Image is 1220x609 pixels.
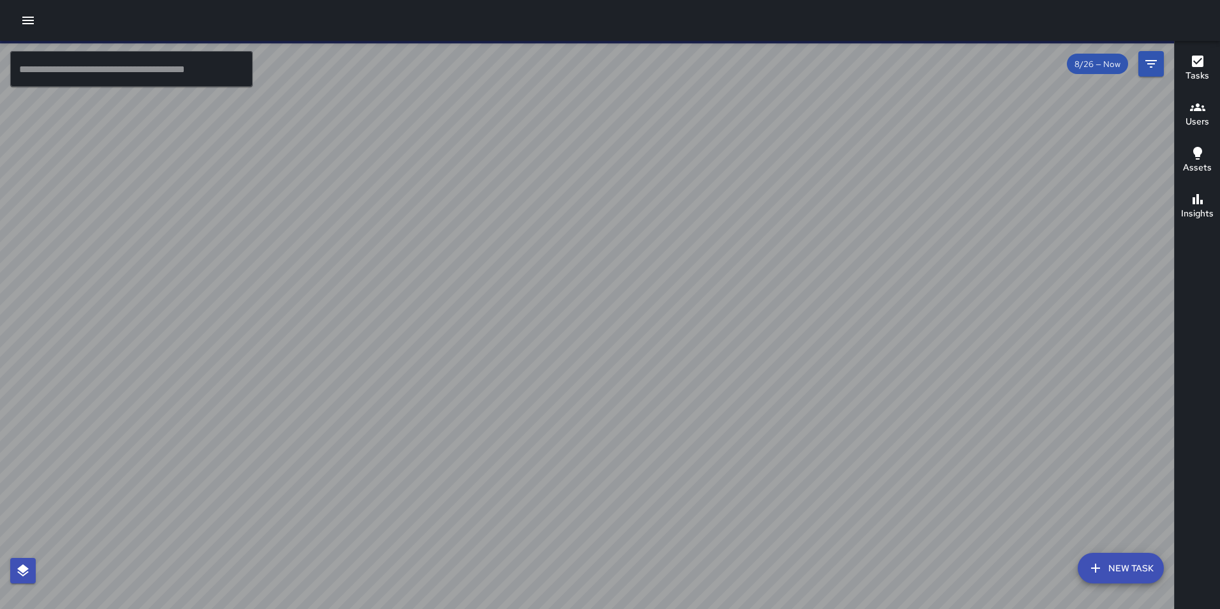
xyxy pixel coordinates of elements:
[1186,69,1209,83] h6: Tasks
[1175,46,1220,92] button: Tasks
[1078,553,1164,583] button: New Task
[1183,161,1212,175] h6: Assets
[1067,59,1128,70] span: 8/26 — Now
[1175,138,1220,184] button: Assets
[1138,51,1164,77] button: Filters
[1175,92,1220,138] button: Users
[1186,115,1209,129] h6: Users
[1175,184,1220,230] button: Insights
[1181,207,1214,221] h6: Insights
